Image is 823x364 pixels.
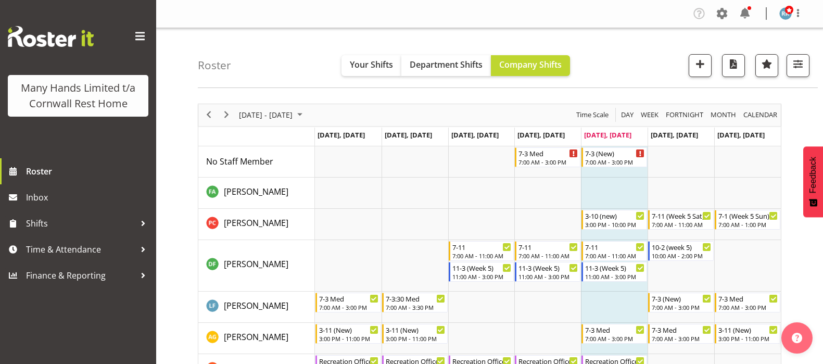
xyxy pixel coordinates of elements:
[585,220,644,229] div: 3:00 PM - 10:00 PM
[718,324,778,335] div: 3-11 (New)
[639,108,661,121] button: Timeline Week
[585,242,644,252] div: 7-11
[648,210,714,230] div: Chand, Pretika"s event - 7-11 (Week 5 Sat) Begin From Saturday, September 20, 2025 at 7:00:00 AM ...
[742,108,778,121] span: calendar
[620,108,635,121] span: Day
[451,130,499,140] span: [DATE], [DATE]
[710,108,737,121] span: Month
[382,293,448,312] div: Flynn, Leeane"s event - 7-3:30 Med Begin From Tuesday, September 16, 2025 at 7:00:00 AM GMT+12:00...
[689,54,712,77] button: Add a new shift
[648,293,714,312] div: Flynn, Leeane"s event - 7-3 (New) Begin From Saturday, September 20, 2025 at 7:00:00 AM GMT+12:00...
[238,108,294,121] span: [DATE] - [DATE]
[237,108,307,121] button: September 2025
[718,303,778,311] div: 7:00 AM - 3:00 PM
[518,252,578,260] div: 7:00 AM - 11:00 AM
[341,55,401,76] button: Your Shifts
[26,164,151,179] span: Roster
[224,186,288,197] span: [PERSON_NAME]
[26,190,151,205] span: Inbox
[581,147,647,167] div: No Staff Member"s event - 7-3 (New) Begin From Friday, September 19, 2025 at 7:00:00 AM GMT+12:00...
[585,334,644,343] div: 7:00 AM - 3:00 PM
[452,262,512,273] div: 11-3 (Week 5)
[224,299,288,312] a: [PERSON_NAME]
[575,108,611,121] button: Time Scale
[718,220,778,229] div: 7:00 AM - 1:00 PM
[715,324,780,344] div: Galvez, Angeline"s event - 3-11 (New) Begin From Sunday, September 21, 2025 at 3:00:00 PM GMT+12:...
[652,303,711,311] div: 7:00 AM - 3:00 PM
[651,130,698,140] span: [DATE], [DATE]
[575,108,610,121] span: Time Scale
[718,334,778,343] div: 3:00 PM - 11:00 PM
[386,324,445,335] div: 3-11 (New)
[449,241,514,261] div: Fairbrother, Deborah"s event - 7-11 Begin From Wednesday, September 17, 2025 at 7:00:00 AM GMT+12...
[198,209,315,240] td: Chand, Pretika resource
[26,242,135,257] span: Time & Attendance
[515,262,580,282] div: Fairbrother, Deborah"s event - 11-3 (Week 5) Begin From Thursday, September 18, 2025 at 11:00:00 ...
[350,59,393,70] span: Your Shifts
[792,333,802,343] img: help-xxl-2.png
[585,148,644,158] div: 7-3 (New)
[715,293,780,312] div: Flynn, Leeane"s event - 7-3 Med Begin From Sunday, September 21, 2025 at 7:00:00 AM GMT+12:00 End...
[315,293,381,312] div: Flynn, Leeane"s event - 7-3 Med Begin From Monday, September 15, 2025 at 7:00:00 AM GMT+12:00 End...
[198,146,315,178] td: No Staff Member resource
[401,55,491,76] button: Department Shifts
[26,268,135,283] span: Finance & Reporting
[386,334,445,343] div: 3:00 PM - 11:00 PM
[664,108,705,121] button: Fortnight
[652,210,711,221] div: 7-11 (Week 5 Sat)
[518,242,578,252] div: 7-11
[585,158,644,166] div: 7:00 AM - 3:00 PM
[652,242,711,252] div: 10-2 (week 5)
[652,252,711,260] div: 10:00 AM - 2:00 PM
[499,59,562,70] span: Company Shifts
[585,262,644,273] div: 11-3 (Week 5)
[581,262,647,282] div: Fairbrother, Deborah"s event - 11-3 (Week 5) Begin From Friday, September 19, 2025 at 11:00:00 AM...
[8,26,94,47] img: Rosterit website logo
[198,292,315,323] td: Flynn, Leeane resource
[491,55,570,76] button: Company Shifts
[585,324,644,335] div: 7-3 Med
[581,241,647,261] div: Fairbrother, Deborah"s event - 7-11 Begin From Friday, September 19, 2025 at 7:00:00 AM GMT+12:00...
[449,262,514,282] div: Fairbrother, Deborah"s event - 11-3 (Week 5) Begin From Wednesday, September 17, 2025 at 11:00:00...
[386,293,445,304] div: 7-3:30 Med
[198,240,315,292] td: Fairbrother, Deborah resource
[319,334,378,343] div: 3:00 PM - 11:00 PM
[200,104,218,126] div: previous period
[18,80,138,111] div: Many Hands Limited t/a Cornwall Rest Home
[224,185,288,198] a: [PERSON_NAME]
[718,210,778,221] div: 7-1 (Week 5 Sun)
[318,130,365,140] span: [DATE], [DATE]
[224,300,288,311] span: [PERSON_NAME]
[709,108,738,121] button: Timeline Month
[410,59,483,70] span: Department Shifts
[382,324,448,344] div: Galvez, Angeline"s event - 3-11 (New) Begin From Tuesday, September 16, 2025 at 3:00:00 PM GMT+12...
[319,303,378,311] div: 7:00 AM - 3:00 PM
[715,210,780,230] div: Chand, Pretika"s event - 7-1 (Week 5 Sun) Begin From Sunday, September 21, 2025 at 7:00:00 AM GMT...
[218,104,235,126] div: next period
[581,210,647,230] div: Chand, Pretika"s event - 3-10 (new) Begin From Friday, September 19, 2025 at 3:00:00 PM GMT+12:00...
[585,210,644,221] div: 3-10 (new)
[315,324,381,344] div: Galvez, Angeline"s event - 3-11 (New) Begin From Monday, September 15, 2025 at 3:00:00 PM GMT+12:...
[652,334,711,343] div: 7:00 AM - 3:00 PM
[515,147,580,167] div: No Staff Member"s event - 7-3 Med Begin From Thursday, September 18, 2025 at 7:00:00 AM GMT+12:00...
[385,130,432,140] span: [DATE], [DATE]
[224,217,288,229] a: [PERSON_NAME]
[452,242,512,252] div: 7-11
[755,54,778,77] button: Highlight an important date within the roster.
[665,108,704,121] span: Fortnight
[224,331,288,343] span: [PERSON_NAME]
[718,293,778,304] div: 7-3 Med
[717,130,765,140] span: [DATE], [DATE]
[452,272,512,281] div: 11:00 AM - 3:00 PM
[224,258,288,270] span: [PERSON_NAME]
[202,108,216,121] button: Previous
[518,272,578,281] div: 11:00 AM - 3:00 PM
[648,324,714,344] div: Galvez, Angeline"s event - 7-3 Med Begin From Saturday, September 20, 2025 at 7:00:00 AM GMT+12:0...
[386,303,445,311] div: 7:00 AM - 3:30 PM
[585,252,644,260] div: 7:00 AM - 11:00 AM
[198,178,315,209] td: Adams, Fran resource
[803,146,823,217] button: Feedback - Show survey
[319,293,378,304] div: 7-3 Med
[648,241,714,261] div: Fairbrother, Deborah"s event - 10-2 (week 5) Begin From Saturday, September 20, 2025 at 10:00:00 ...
